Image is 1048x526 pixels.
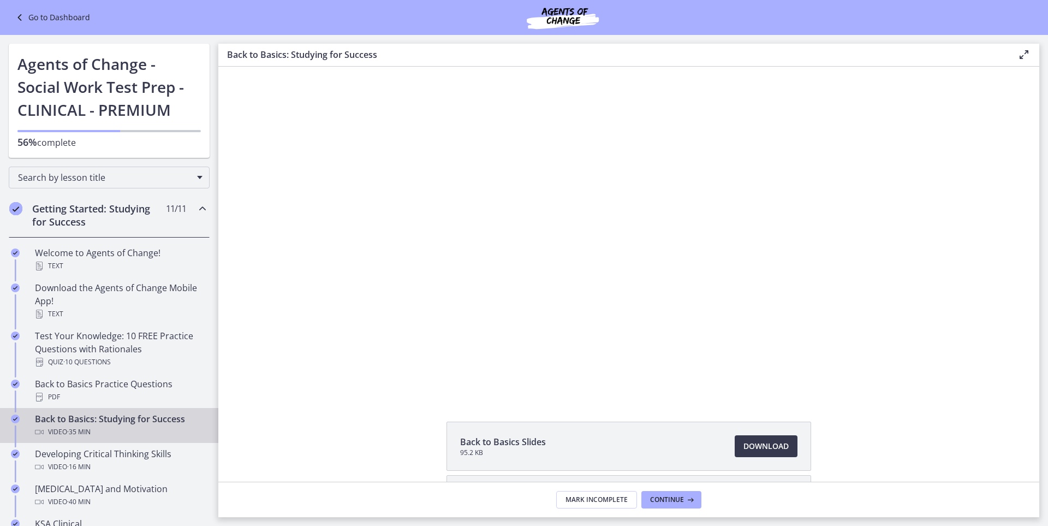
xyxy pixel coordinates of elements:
[11,415,20,423] i: Completed
[35,482,205,509] div: [MEDICAL_DATA] and Motivation
[35,259,205,273] div: Text
[35,447,205,474] div: Developing Critical Thinking Skills
[11,332,20,340] i: Completed
[35,308,205,321] div: Text
[650,495,684,504] span: Continue
[35,356,205,369] div: Quiz
[67,495,91,509] span: · 40 min
[565,495,628,504] span: Mark Incomplete
[17,135,201,149] p: complete
[35,329,205,369] div: Test Your Knowledge: 10 FREE Practice Questions with Rationales
[166,202,186,215] span: 11 / 11
[641,491,701,509] button: Continue
[63,356,111,369] span: · 10 Questions
[35,460,205,474] div: Video
[460,435,546,448] span: Back to Basics Slides
[35,377,205,404] div: Back to Basics Practice Questions
[11,249,20,257] i: Completed
[11,450,20,458] i: Completed
[13,11,90,24] a: Go to Dashboard
[35,425,205,439] div: Video
[218,67,1039,397] iframe: Video Lesson
[35,391,205,404] div: PDF
[497,4,628,31] img: Agents of Change
[35,412,205,439] div: Back to Basics: Studying for Success
[743,440,789,453] span: Download
[9,202,22,215] i: Completed
[67,460,91,474] span: · 16 min
[460,448,546,457] span: 95.2 KB
[11,484,20,493] i: Completed
[17,135,37,149] span: 56%
[11,283,20,292] i: Completed
[67,425,91,439] span: · 35 min
[32,202,165,228] h2: Getting Started: Studying for Success
[35,246,205,273] div: Welcome to Agents of Change!
[18,172,192,184] span: Search by lesson title
[735,435,797,457] a: Download
[35,495,205,509] div: Video
[17,52,201,121] h1: Agents of Change - Social Work Test Prep - CLINICAL - PREMIUM
[556,491,637,509] button: Mark Incomplete
[35,281,205,321] div: Download the Agents of Change Mobile App!
[227,48,1000,61] h3: Back to Basics: Studying for Success
[9,167,210,188] div: Search by lesson title
[11,380,20,388] i: Completed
